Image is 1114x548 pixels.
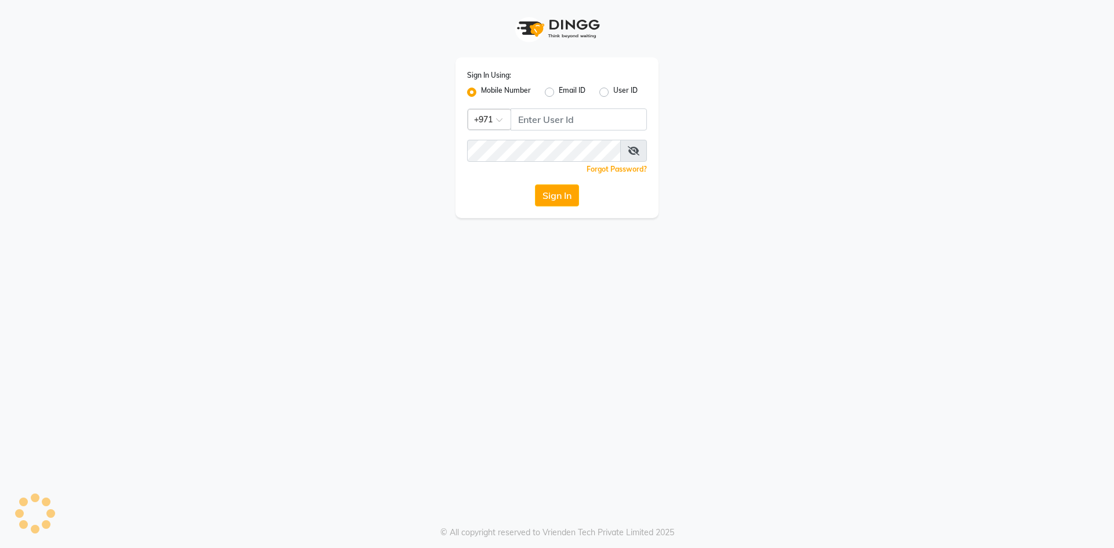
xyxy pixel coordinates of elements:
[467,140,621,162] input: Username
[613,85,638,99] label: User ID
[481,85,531,99] label: Mobile Number
[587,165,647,173] a: Forgot Password?
[559,85,585,99] label: Email ID
[535,184,579,206] button: Sign In
[511,12,603,46] img: logo1.svg
[467,70,511,81] label: Sign In Using:
[511,108,647,130] input: Username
